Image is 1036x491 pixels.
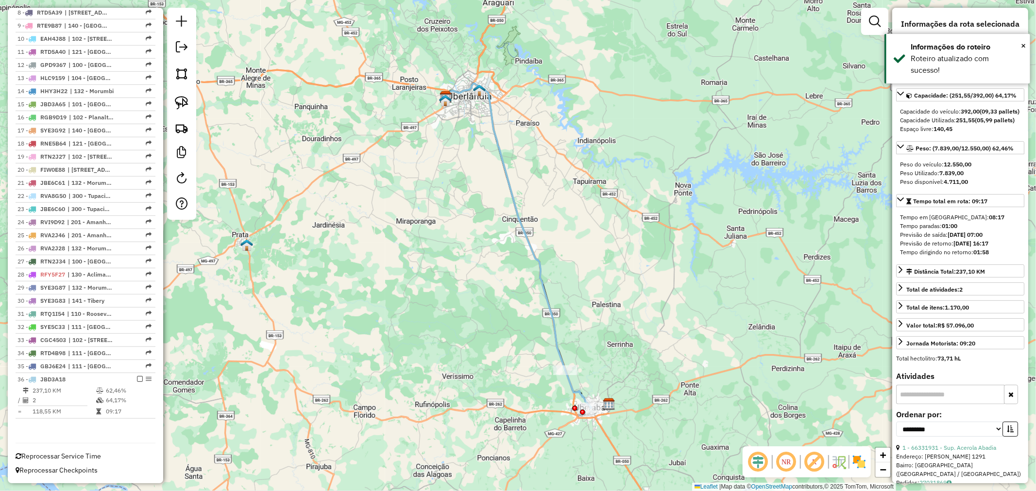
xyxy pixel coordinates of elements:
span: Ocultar deslocamento [747,450,770,474]
td: 118,55 KM [32,407,96,416]
span: RTD5A39 [37,9,62,16]
em: Rota exportada [146,193,152,198]
td: 2 [32,395,96,405]
i: Tempo total em rota [96,409,101,414]
span: 18 - [17,140,66,147]
img: CDD Uberaba [603,398,615,410]
span: RVA2J46 [40,231,65,239]
span: 140 - Granada, 143 - São Jorge, 152 - Jardim Karaiba [68,165,112,174]
span: 9 - [17,22,62,29]
em: Rota exportada [146,35,152,41]
span: GBJ6E24 [40,362,66,370]
strong: 392,00 [961,108,980,115]
em: Rota exportada [146,245,152,251]
img: Fluxo de ruas [831,454,847,470]
em: Rota exportada [146,88,152,94]
em: Rota exportada [146,62,152,67]
span: 132 - Morumbi , 202 - Araguari Centro [68,244,112,253]
span: 33 - [17,336,66,344]
div: Total de itens: [906,303,969,312]
strong: (09,33 pallets) [980,108,1019,115]
span: SYE3G83 [40,297,66,304]
td: 09:17 [105,407,152,416]
span: RTD4B98 [40,349,66,357]
span: 100 - Minas Gerais, 104 - Jardim Holanda, 112 - Tocantins, 132 - Morumbi , 140 - Granada, 141 - T... [68,61,113,69]
span: 132 - Morumbi , 133 - Tapuirama [68,179,112,187]
em: Rota exportada [146,206,152,212]
span: RFY5F27 [40,271,65,278]
span: 201 - Amanhece, 202 - Araguari Centro [67,218,112,227]
i: Distância Total [23,388,29,393]
h4: Informações da rota selecionada [896,19,1024,29]
a: Criar rota [171,117,192,139]
div: Capacidade Utilizada: [900,116,1020,125]
span: 101 - Morada Nova, 104 - Jardim Holanda [68,100,113,109]
img: Selecionar atividades - laço [175,96,188,110]
div: Endereço: [PERSON_NAME] 1291 [896,452,1024,461]
i: Total de Atividades [23,397,29,403]
i: % de utilização da cubagem [96,397,103,403]
a: Capacidade: (251,55/392,00) 64,17% [896,88,1024,101]
span: | [719,483,721,490]
span: 130 - Aclimação, 131 - Umuarama, 132 - Morumbi [68,270,112,279]
a: Total de atividades:2 [896,282,1024,295]
td: 64,17% [105,395,152,405]
strong: 1.170,00 [945,304,969,311]
span: 102 - Planalto, 104 - Jardim Holanda, 111 - Jardim Patrícia [68,336,113,344]
a: Total de itens:1.170,00 [896,300,1024,313]
span: 28 - [17,271,65,278]
em: Rota exportada [146,166,152,172]
span: Capacidade: (251,55/392,00) 64,17% [914,92,1017,99]
em: Rota exportada [146,337,152,343]
div: Valor total: [906,321,974,330]
img: 206 UDC Light Uberlendia Centro [473,84,486,97]
div: Espaço livre: [900,125,1020,133]
h4: Atividades [896,372,1024,381]
em: Rota exportada [146,284,152,290]
strong: 140,45 [934,125,952,132]
a: OpenStreetMap [751,483,793,490]
a: Leaflet [695,483,718,490]
td: 237,10 KM [32,386,96,395]
span: RNE5B64 [40,140,66,147]
strong: 08:17 [989,213,1004,221]
a: Nova sessão e pesquisa [172,12,191,33]
a: Reroteirizar Sessão [172,168,191,190]
strong: 73,71 hL [937,355,961,362]
span: 20 - [17,166,65,173]
em: Rota exportada [146,114,152,120]
span: × [1021,40,1026,51]
em: Rota exportada [146,49,152,54]
span: 35 - [17,362,66,370]
em: Rota exportada [146,258,152,264]
a: Exportar sessão [172,37,191,59]
span: + [880,449,886,461]
span: 102 - Planalto, 104 - Jardim Holanda, 151 - Shopping Park, 152 - Jardim Karaiba [68,152,113,161]
span: 36 - [17,376,66,383]
img: Selecionar atividades - polígono [175,67,188,81]
a: Jornada Motorista: 09:20 [896,336,1024,349]
span: − [880,463,886,475]
span: RVA2J28 [40,245,65,252]
span: 101 - Morada Nova, 102 - Planalto, 104 - Jardim Holanda [65,8,109,17]
a: Tempo total em rota: 09:17 [896,194,1024,207]
span: 121 - Brasil, 122 - Martins, 140 - Granada, 142 - Santa Monica, 152 - Jardim Karaiba, 900 - Centr... [68,48,113,56]
img: Pa Prata [240,239,253,251]
span: 14 - [17,87,68,95]
span: GPD9367 [40,61,66,68]
div: Capacidade do veículo: [900,107,1020,116]
button: Ordem crescente [1002,422,1018,437]
em: Rota exportada [146,22,152,28]
span: Exibir rótulo [803,450,826,474]
div: Tempo total em rota: 09:17 [896,209,1024,261]
span: 100 - Minas Gerais, 110 - Roosevelt [68,257,113,266]
span: 201 - Amanhece, 202 - Araguari Centro [68,231,112,240]
span: SYE3G87 [40,284,66,291]
span: EAH4J88 [40,35,66,42]
strong: 01:58 [973,248,989,256]
span: 19 - [17,153,66,160]
img: Criar rota [175,121,188,135]
strong: 2 [959,286,963,293]
td: / [17,395,22,405]
span: 34 - [17,349,66,357]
